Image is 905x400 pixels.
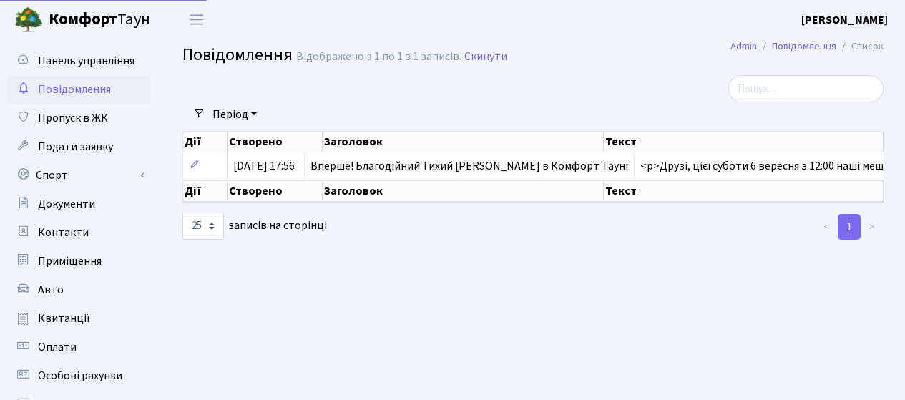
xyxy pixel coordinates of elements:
[7,275,150,304] a: Авто
[296,50,461,64] div: Відображено з 1 по 1 з 1 записів.
[38,339,77,355] span: Оплати
[228,180,323,202] th: Створено
[228,132,323,152] th: Створено
[183,180,228,202] th: Дії
[38,368,122,384] span: Особові рахунки
[38,53,134,69] span: Панель управління
[801,11,888,29] a: [PERSON_NAME]
[604,132,883,152] th: Текст
[14,6,43,34] img: logo.png
[38,225,89,240] span: Контакти
[207,102,263,127] a: Період
[7,47,150,75] a: Панель управління
[7,190,150,218] a: Документи
[182,213,224,240] select: записів на сторінці
[49,8,117,31] b: Комфорт
[7,304,150,333] a: Квитанції
[730,39,757,54] a: Admin
[604,180,884,202] th: Текст
[38,139,113,155] span: Подати заявку
[838,214,861,240] a: 1
[7,333,150,361] a: Оплати
[7,161,150,190] a: Спорт
[7,361,150,390] a: Особові рахунки
[464,50,507,64] a: Скинути
[7,104,150,132] a: Пропуск в ЖК
[7,218,150,247] a: Контакти
[310,158,628,174] span: Вперше! Благодійний Тихий [PERSON_NAME] в Комфорт Тауні
[38,82,111,97] span: Повідомлення
[49,8,150,32] span: Таун
[38,253,102,269] span: Приміщення
[7,247,150,275] a: Приміщення
[183,132,228,152] th: Дії
[38,110,108,126] span: Пропуск в ЖК
[801,12,888,28] b: [PERSON_NAME]
[323,180,604,202] th: Заголовок
[38,311,90,326] span: Квитанції
[7,132,150,161] a: Подати заявку
[709,31,905,62] nav: breadcrumb
[182,42,293,67] span: Повідомлення
[836,39,884,54] li: Список
[38,196,95,212] span: Документи
[772,39,836,54] a: Повідомлення
[7,75,150,104] a: Повідомлення
[728,75,884,102] input: Пошук...
[38,282,64,298] span: Авто
[323,132,604,152] th: Заголовок
[233,158,295,174] span: [DATE] 17:56
[182,213,327,240] label: записів на сторінці
[179,8,215,31] button: Переключити навігацію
